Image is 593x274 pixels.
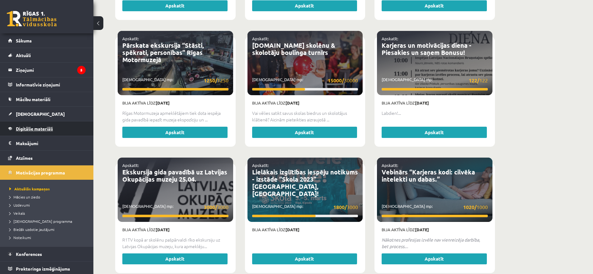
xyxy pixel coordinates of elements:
p: Bija aktīva līdz [252,227,358,233]
strong: [DATE] [156,227,170,232]
a: Karjeras un motivācijas diena - Piesakies un saņem Bonusu! [382,41,472,56]
span: Motivācijas programma [16,170,65,175]
p: Bija aktīva līdz [382,100,488,106]
a: [DEMOGRAPHIC_DATA] programma [9,218,87,224]
p: [DEMOGRAPHIC_DATA] mp: [382,76,488,84]
a: Apskatīt [252,253,357,265]
a: [DEMOGRAPHIC_DATA] [8,107,86,121]
span: Mācies un ziedo [9,194,40,199]
strong: 1800/ [333,204,347,210]
a: Apskatīt [252,127,357,138]
span: 1000 [463,203,488,211]
span: Konferences [16,251,42,257]
strong: [DATE] [285,100,299,105]
a: Ziņojumi5 [8,63,86,77]
span: Veikals [9,211,25,216]
legend: Maksājumi [16,136,86,150]
strong: [DATE] [415,100,429,105]
a: Pārskata ekskursija “Stāsti, spēkrati, personības” Rīgas Motormuzejā [122,41,204,64]
p: Labdien!... [382,110,488,116]
p: [DEMOGRAPHIC_DATA] mp: [382,203,488,211]
a: Veikals [9,210,87,216]
p: R1TV kopā ar skolēnu pašpārvaldi rīko ekskursiju uz Latvijas Okupācijas muzeju, kura apmeklēju... [122,237,228,250]
a: Apskatīt [122,127,228,138]
p: [DEMOGRAPHIC_DATA] mp: [122,203,228,211]
p: Bija aktīva līdz [382,227,488,233]
span: Proktoringa izmēģinājums [16,266,70,272]
span: Digitālie materiāli [16,126,53,131]
a: Rīgas 1. Tālmācības vidusskola [7,11,57,27]
strong: 122/ [469,77,479,84]
strong: [DATE] [415,227,429,232]
a: Apskatīt: [252,36,269,41]
a: Motivācijas programma [8,165,86,180]
a: Apskatīt [382,0,487,12]
span: 122 [469,76,488,84]
p: Bija aktīva līdz [122,227,228,233]
p: [DEMOGRAPHIC_DATA] mp: [122,76,228,84]
strong: [DATE] [285,227,299,232]
a: Apskatīt: [382,36,398,41]
span: Sākums [16,38,32,43]
a: Lielākais izglītības iespēju notikums - izstāde “Skola 2023” [GEOGRAPHIC_DATA], [GEOGRAPHIC_DATA]! [252,168,358,198]
a: Apskatīt: [122,36,139,41]
strong: 3000/ [204,204,217,210]
a: Maksājumi [8,136,86,150]
strong: 1020/ [463,204,477,210]
a: Aktuālās kampaņas [9,186,87,192]
a: Apskatīt [252,0,357,12]
a: Apskatīt: [252,163,269,168]
span: 30000 [328,76,358,84]
strong: [DATE] [156,100,170,105]
a: Ekskursija gida pavadībā uz Latvijas Okupācijas muzeju 25.04. [122,168,227,183]
a: Apskatīt [382,127,487,138]
a: Digitālie materiāli [8,121,86,136]
a: Apskatīt [122,253,228,265]
legend: Ziņojumi [16,63,86,77]
span: Aktuāli [16,52,31,58]
a: Biežāk uzdotie jautājumi [9,227,87,232]
em: Nākotnes profesijas izvēle nav vienreizēja darbība, bet process. [382,237,480,249]
a: [DOMAIN_NAME] skolēnu & skolotāju boulinga turnīrs [252,41,335,56]
a: Atzīmes [8,151,86,165]
p: ... [382,237,488,250]
span: Mācību materiāli [16,96,50,102]
a: Vebinārs “Karjeras kodi: cilvēka intelekti un dabas.” [382,168,475,183]
p: Rīgas Motormuzeja apmeklētājiem tiek dota iespēja gida pavadībā iepazīt muzeja ekspozīciju un ... [122,110,228,123]
span: Uzdevumi [9,203,30,208]
span: 1250 [204,76,228,84]
a: Mācību materiāli [8,92,86,106]
legend: Informatīvie ziņojumi [16,77,86,92]
strong: 15000/ [328,77,344,84]
span: Aktuālās kampaņas [9,186,50,191]
a: Uzdevumi [9,202,87,208]
p: [DEMOGRAPHIC_DATA] mp: [252,76,358,84]
a: Apskatīt: [122,163,139,168]
a: Konferences [8,247,86,261]
a: Mācies un ziedo [9,194,87,200]
span: [DEMOGRAPHIC_DATA] programma [9,219,72,224]
span: [DEMOGRAPHIC_DATA] [16,111,65,117]
a: Apskatīt [382,253,487,265]
a: Noteikumi [9,235,87,240]
a: Apskatīt: [382,163,398,168]
strong: 1250/ [204,77,217,84]
span: 3000 [333,203,358,211]
a: Apskatīt [122,0,228,12]
a: Aktuāli [8,48,86,62]
a: Informatīvie ziņojumi [8,77,86,92]
span: Atzīmes [16,155,33,161]
i: 5 [77,66,86,74]
a: Sākums [8,33,86,48]
p: [DEMOGRAPHIC_DATA] mp: [252,203,358,211]
span: 3000 [204,203,228,211]
p: Bija aktīva līdz [122,100,228,106]
span: Biežāk uzdotie jautājumi [9,227,54,232]
span: Noteikumi [9,235,31,240]
p: Bija aktīva līdz [252,100,358,106]
p: Vai vēlies satikt savus skolas biedrus un skolotājus klātienē? Aicinām pieteikties aizraujošā ... [252,110,358,123]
